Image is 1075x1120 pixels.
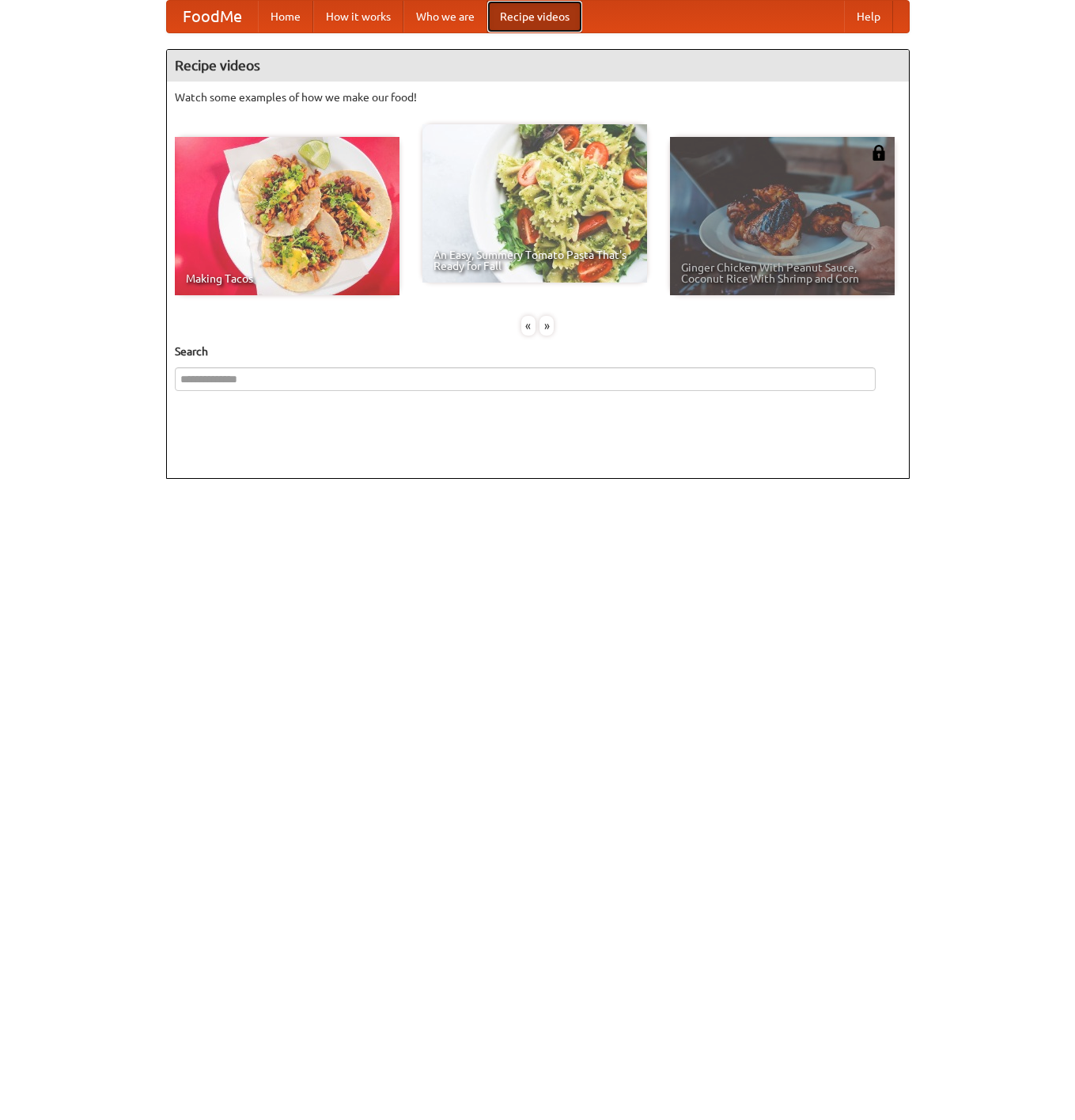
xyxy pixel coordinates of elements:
a: Who we are [403,1,487,32]
div: « [521,316,536,336]
img: 483408.png [871,145,887,161]
p: Watch some examples of how we make our food! [175,89,901,105]
a: Home [258,1,313,32]
a: Recipe videos [487,1,582,32]
div: » [539,316,554,336]
span: An Easy, Summery Tomato Pasta That's Ready for Fall [433,249,636,271]
a: How it works [313,1,403,32]
span: Making Tacos [186,273,388,284]
a: An Easy, Summery Tomato Pasta That's Ready for Fall [422,124,647,283]
a: Making Tacos [175,137,399,295]
h5: Search [175,344,901,359]
a: Help [844,1,893,32]
h4: Recipe videos [167,50,909,82]
a: FoodMe [167,1,258,32]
